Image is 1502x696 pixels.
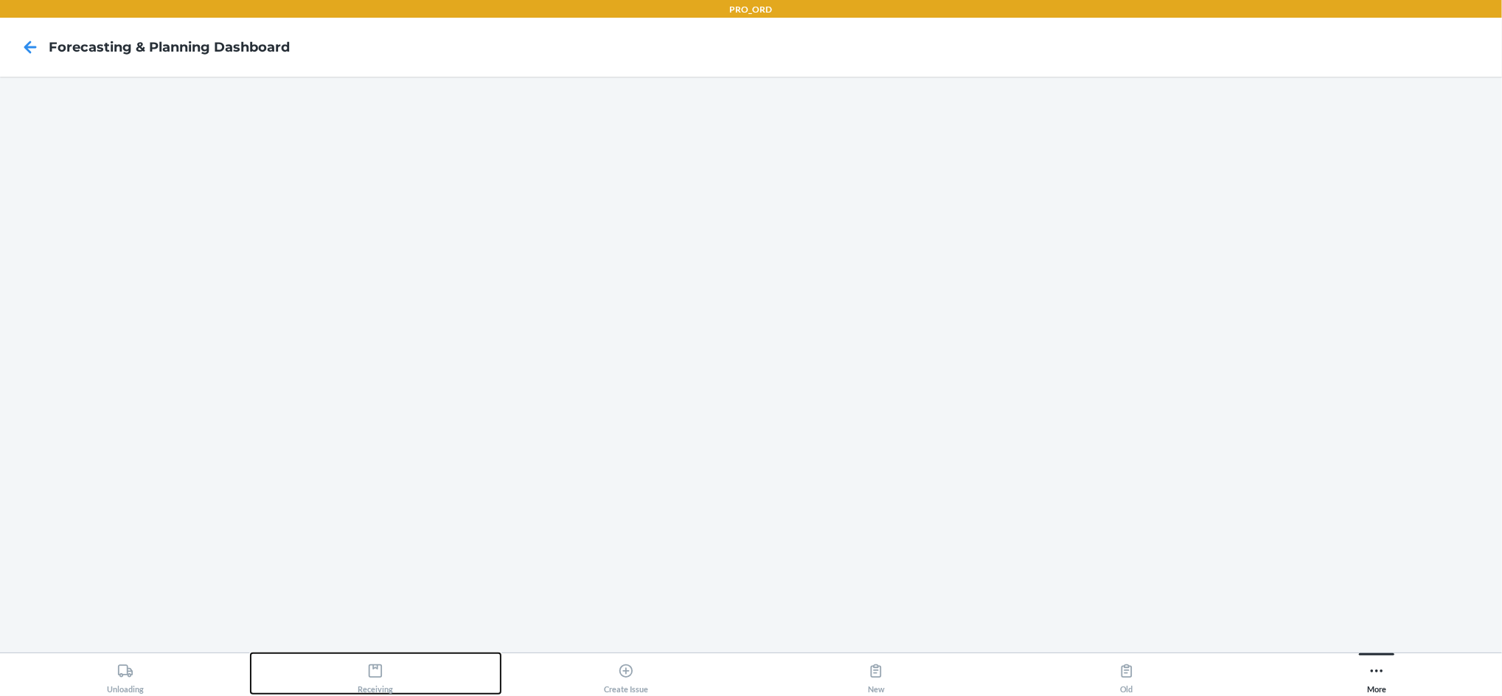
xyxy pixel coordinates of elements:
[751,653,1002,694] button: New
[1001,653,1252,694] button: Old
[358,657,393,694] div: Receiving
[107,657,144,694] div: Unloading
[1119,657,1135,694] div: Old
[251,653,501,694] button: Receiving
[1367,657,1386,694] div: More
[12,88,1490,641] iframe: Forecasting & Planning Dashboard
[730,3,773,16] p: PRO_ORD
[501,653,751,694] button: Create Issue
[868,657,885,694] div: New
[49,38,290,57] h4: Forecasting & Planning Dashboard
[604,657,648,694] div: Create Issue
